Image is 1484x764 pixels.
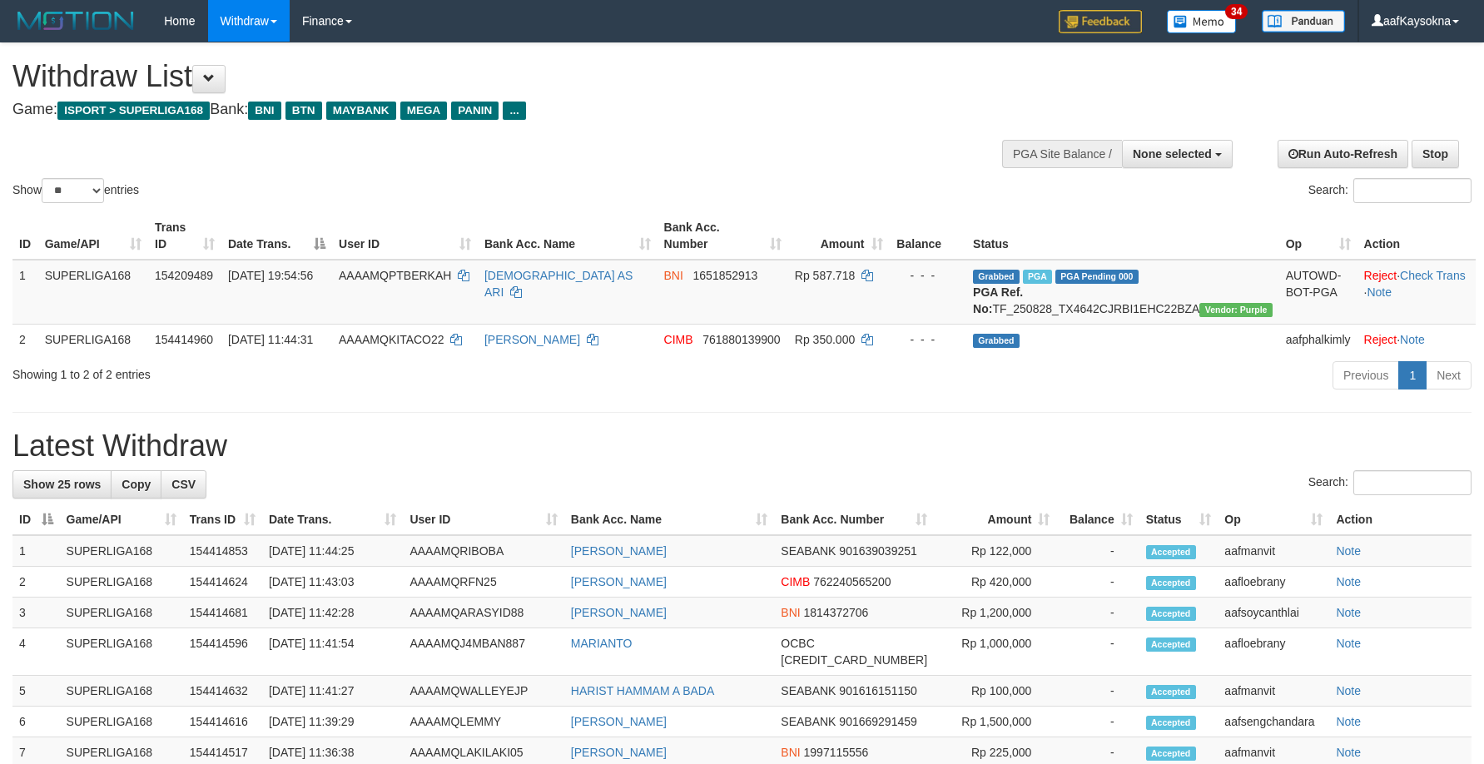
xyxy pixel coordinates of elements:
[262,707,403,737] td: [DATE] 11:39:29
[934,567,1056,598] td: Rp 420,000
[183,567,262,598] td: 154414624
[934,707,1056,737] td: Rp 1,500,000
[122,478,151,491] span: Copy
[12,178,139,203] label: Show entries
[1146,607,1196,621] span: Accepted
[1353,470,1472,495] input: Search:
[60,535,183,567] td: SUPERLIGA168
[1218,707,1329,737] td: aafsengchandara
[781,544,836,558] span: SEABANK
[1056,567,1139,598] td: -
[12,567,60,598] td: 2
[1336,684,1361,697] a: Note
[1364,269,1397,282] a: Reject
[788,212,890,260] th: Amount: activate to sort column ascending
[781,637,814,650] span: OCBC
[934,676,1056,707] td: Rp 100,000
[183,707,262,737] td: 154414616
[1357,260,1476,325] td: · ·
[781,715,836,728] span: SEABANK
[228,269,313,282] span: [DATE] 19:54:56
[973,285,1023,315] b: PGA Ref. No:
[403,707,563,737] td: AAAAMQLEMMY
[60,707,183,737] td: SUPERLIGA168
[339,333,444,346] span: AAAAMQKITACO22
[1146,576,1196,590] span: Accepted
[1336,637,1361,650] a: Note
[451,102,499,120] span: PANIN
[1056,628,1139,676] td: -
[1400,269,1466,282] a: Check Trans
[12,628,60,676] td: 4
[1146,545,1196,559] span: Accepted
[403,535,563,567] td: AAAAMQRIBOBA
[1122,140,1233,168] button: None selected
[781,653,927,667] span: Copy 693816522488 to clipboard
[896,267,960,284] div: - - -
[571,637,633,650] a: MARIANTO
[664,269,683,282] span: BNI
[966,212,1279,260] th: Status
[262,504,403,535] th: Date Trans.: activate to sort column ascending
[1279,212,1357,260] th: Op: activate to sort column ascending
[571,684,714,697] a: HARIST HAMMAM A BADA
[12,8,139,33] img: MOTION_logo.png
[795,269,855,282] span: Rp 587.718
[12,707,60,737] td: 6
[1364,333,1397,346] a: Reject
[12,535,60,567] td: 1
[702,333,780,346] span: Copy 761880139900 to clipboard
[1336,715,1361,728] a: Note
[1056,598,1139,628] td: -
[262,676,403,707] td: [DATE] 11:41:27
[12,429,1472,463] h1: Latest Withdraw
[571,746,667,759] a: [PERSON_NAME]
[1367,285,1392,299] a: Note
[12,324,38,355] td: 2
[1336,544,1361,558] a: Note
[693,269,758,282] span: Copy 1651852913 to clipboard
[23,478,101,491] span: Show 25 rows
[484,333,580,346] a: [PERSON_NAME]
[403,598,563,628] td: AAAAMQARASYID88
[111,470,161,499] a: Copy
[12,676,60,707] td: 5
[60,676,183,707] td: SUPERLIGA168
[161,470,206,499] a: CSV
[1426,361,1472,389] a: Next
[12,598,60,628] td: 3
[57,102,210,120] span: ISPORT > SUPERLIGA168
[1056,535,1139,567] td: -
[1336,606,1361,619] a: Note
[973,334,1020,348] span: Grabbed
[403,628,563,676] td: AAAAMQJ4MBAN887
[890,212,967,260] th: Balance
[934,535,1056,567] td: Rp 122,000
[896,331,960,348] div: - - -
[262,628,403,676] td: [DATE] 11:41:54
[12,212,38,260] th: ID
[804,746,869,759] span: Copy 1997115556 to clipboard
[262,598,403,628] td: [DATE] 11:42:28
[155,333,213,346] span: 154414960
[1002,140,1122,168] div: PGA Site Balance /
[228,333,313,346] span: [DATE] 11:44:31
[60,567,183,598] td: SUPERLIGA168
[12,60,973,93] h1: Withdraw List
[326,102,396,120] span: MAYBANK
[774,504,934,535] th: Bank Acc. Number: activate to sort column ascending
[1353,178,1472,203] input: Search:
[478,212,658,260] th: Bank Acc. Name: activate to sort column ascending
[1412,140,1459,168] a: Stop
[966,260,1279,325] td: TF_250828_TX4642CJRBI1EHC22BZA
[60,628,183,676] td: SUPERLIGA168
[973,270,1020,284] span: Grabbed
[262,535,403,567] td: [DATE] 11:44:25
[183,504,262,535] th: Trans ID: activate to sort column ascending
[1056,676,1139,707] td: -
[38,324,148,355] td: SUPERLIGA168
[1218,628,1329,676] td: aafloebrany
[155,269,213,282] span: 154209489
[781,606,800,619] span: BNI
[1357,324,1476,355] td: ·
